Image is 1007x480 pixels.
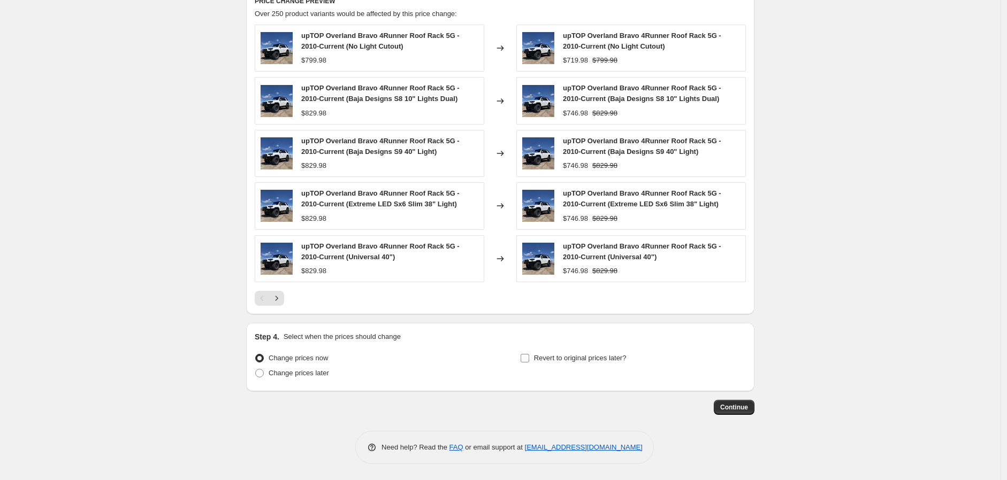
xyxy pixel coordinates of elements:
[522,243,554,275] img: upTOP-Overland-Bravo-4Runner-5G-roof-rack_80x.jpg
[463,443,525,451] span: or email support at
[522,85,554,117] img: upTOP-Overland-Bravo-4Runner-5G-roof-rack_80x.jpg
[301,108,326,119] div: $829.98
[563,108,588,119] div: $746.98
[720,403,748,412] span: Continue
[301,266,326,276] div: $829.98
[592,266,617,276] strike: $829.98
[563,55,588,66] div: $719.98
[301,160,326,171] div: $829.98
[592,213,617,224] strike: $829.98
[261,190,293,222] img: upTOP-Overland-Bravo-4Runner-5G-roof-rack_80x.jpg
[255,291,284,306] nav: Pagination
[592,160,617,171] strike: $829.98
[284,331,401,342] p: Select when the prices should change
[301,84,460,103] span: upTOP Overland Bravo 4Runner Roof Rack 5G - 2010-Current (Baja Designs S8 10" Lights Dual)
[563,242,721,261] span: upTOP Overland Bravo 4Runner Roof Rack 5G - 2010-Current (Universal 40")
[522,137,554,169] img: upTOP-Overland-Bravo-4Runner-5G-roof-rack_80x.jpg
[563,160,588,171] div: $746.98
[525,443,643,451] a: [EMAIL_ADDRESS][DOMAIN_NAME]
[261,32,293,64] img: upTOP-Overland-Bravo-4Runner-5G-roof-rack_80x.jpg
[261,243,293,275] img: upTOP-Overland-Bravo-4Runner-5G-roof-rack_80x.jpg
[563,213,588,224] div: $746.98
[261,137,293,169] img: upTOP-Overland-Bravo-4Runner-5G-roof-rack_80x.jpg
[301,55,326,66] div: $799.98
[382,443,449,451] span: Need help? Read the
[563,266,588,276] div: $746.98
[301,137,460,156] span: upTOP Overland Bravo 4Runner Roof Rack 5G - 2010-Current (Baja Designs S9 40" Light)
[261,85,293,117] img: upTOP-Overland-Bravo-4Runner-5G-roof-rack_80x.jpg
[255,10,457,18] span: Over 250 product variants would be affected by this price change:
[301,32,460,50] span: upTOP Overland Bravo 4Runner Roof Rack 5G - 2010-Current (No Light Cutout)
[301,213,326,224] div: $829.98
[714,400,754,415] button: Continue
[563,189,721,208] span: upTOP Overland Bravo 4Runner Roof Rack 5G - 2010-Current (Extreme LED Sx6 Slim 38" Light)
[563,137,721,156] span: upTOP Overland Bravo 4Runner Roof Rack 5G - 2010-Current (Baja Designs S9 40" Light)
[301,189,460,208] span: upTOP Overland Bravo 4Runner Roof Rack 5G - 2010-Current (Extreme LED Sx6 Slim 38" Light)
[449,443,463,451] a: FAQ
[269,291,284,306] button: Next
[592,108,617,119] strike: $829.98
[563,84,721,103] span: upTOP Overland Bravo 4Runner Roof Rack 5G - 2010-Current (Baja Designs S8 10" Lights Dual)
[534,354,627,362] span: Revert to original prices later?
[592,55,617,66] strike: $799.98
[522,190,554,222] img: upTOP-Overland-Bravo-4Runner-5G-roof-rack_80x.jpg
[269,369,329,377] span: Change prices later
[563,32,721,50] span: upTOP Overland Bravo 4Runner Roof Rack 5G - 2010-Current (No Light Cutout)
[269,354,328,362] span: Change prices now
[522,32,554,64] img: upTOP-Overland-Bravo-4Runner-5G-roof-rack_80x.jpg
[255,331,279,342] h2: Step 4.
[301,242,460,261] span: upTOP Overland Bravo 4Runner Roof Rack 5G - 2010-Current (Universal 40")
